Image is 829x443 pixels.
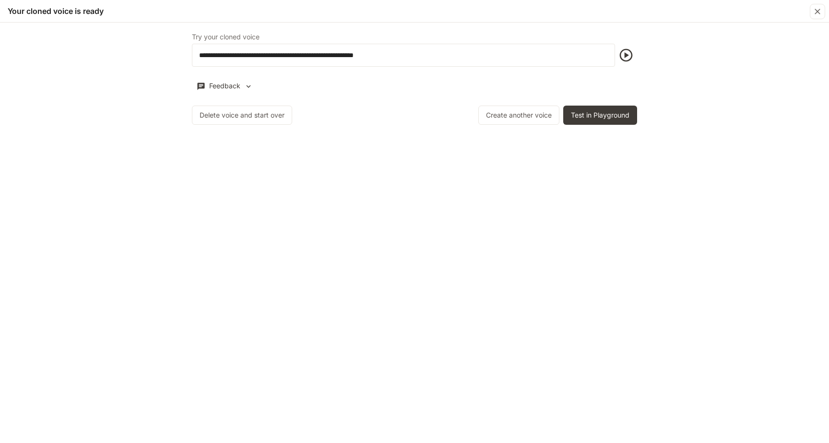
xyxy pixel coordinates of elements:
button: Test in Playground [563,106,637,125]
h5: Your cloned voice is ready [8,6,104,16]
button: Feedback [192,78,257,94]
button: Delete voice and start over [192,106,292,125]
p: Try your cloned voice [192,34,260,40]
button: Create another voice [478,106,559,125]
